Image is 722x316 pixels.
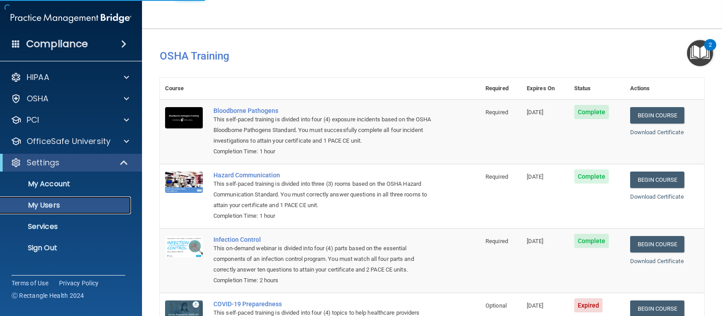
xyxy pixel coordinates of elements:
[630,236,684,252] a: Begin Course
[630,258,684,264] a: Download Certificate
[574,298,603,312] span: Expired
[11,157,129,168] a: Settings
[213,114,436,146] div: This self-paced training is divided into four (4) exposure incidents based on the OSHA Bloodborne...
[6,244,127,252] p: Sign Out
[213,172,436,179] a: Hazard Communication
[527,173,544,180] span: [DATE]
[213,179,436,211] div: This self-paced training is divided into three (3) rooms based on the OSHA Hazard Communication S...
[6,201,127,210] p: My Users
[11,136,129,147] a: OfficeSafe University
[527,302,544,309] span: [DATE]
[569,78,625,100] th: Status
[213,107,436,114] a: Bloodborne Pathogens
[480,78,521,100] th: Required
[625,78,704,100] th: Actions
[709,45,712,56] div: 2
[630,193,684,200] a: Download Certificate
[26,38,88,50] h4: Compliance
[630,107,684,124] a: Begin Course
[521,78,569,100] th: Expires On
[574,105,609,119] span: Complete
[574,234,609,248] span: Complete
[59,279,99,288] a: Privacy Policy
[27,93,49,104] p: OSHA
[27,115,39,125] p: PCI
[569,266,711,301] iframe: Drift Widget Chat Controller
[213,300,436,308] a: COVID-19 Preparedness
[12,279,48,288] a: Terms of Use
[213,211,436,221] div: Completion Time: 1 hour
[11,93,129,104] a: OSHA
[11,115,129,125] a: PCI
[485,173,508,180] span: Required
[12,291,84,300] span: Ⓒ Rectangle Health 2024
[11,9,131,27] img: PMB logo
[213,243,436,275] div: This on-demand webinar is divided into four (4) parts based on the essential components of an inf...
[485,109,508,116] span: Required
[574,169,609,184] span: Complete
[485,302,507,309] span: Optional
[27,72,49,83] p: HIPAA
[160,78,208,100] th: Course
[630,129,684,136] a: Download Certificate
[213,275,436,286] div: Completion Time: 2 hours
[160,50,704,62] h4: OSHA Training
[630,172,684,188] a: Begin Course
[687,40,713,66] button: Open Resource Center, 2 new notifications
[6,222,127,231] p: Services
[11,72,129,83] a: HIPAA
[27,157,59,168] p: Settings
[27,136,110,147] p: OfficeSafe University
[213,146,436,157] div: Completion Time: 1 hour
[6,180,127,188] p: My Account
[213,236,436,243] a: Infection Control
[527,109,544,116] span: [DATE]
[485,238,508,244] span: Required
[527,238,544,244] span: [DATE]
